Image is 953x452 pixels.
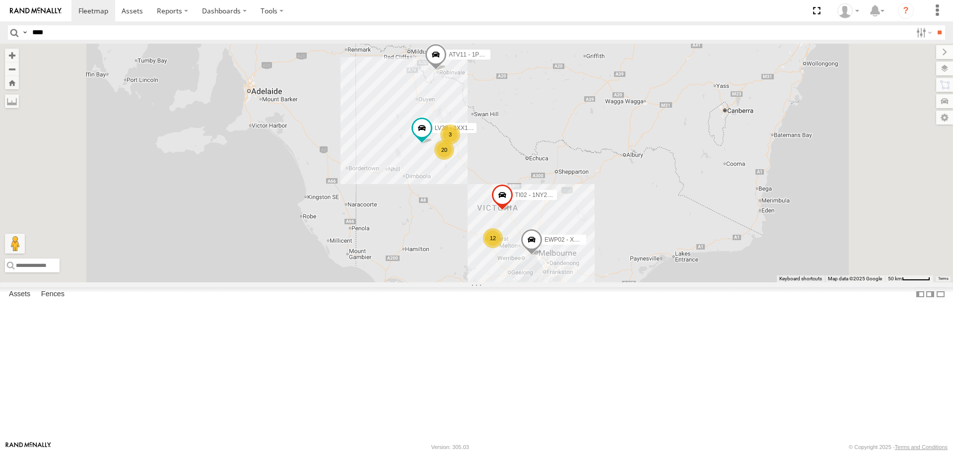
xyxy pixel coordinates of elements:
[915,287,925,302] label: Dock Summary Table to the Left
[5,76,19,89] button: Zoom Home
[4,288,35,302] label: Assets
[5,94,19,108] label: Measure
[936,111,953,125] label: Map Settings
[936,287,946,302] label: Hide Summary Table
[925,287,935,302] label: Dock Summary Table to the Right
[545,236,592,243] span: EWP02 - XN76LF
[834,3,863,18] div: Adam Falloon
[449,52,495,59] span: ATV11 - 1PU4CS
[888,276,902,281] span: 50 km
[849,444,948,450] div: © Copyright 2025 -
[515,192,556,198] span: TI02 - 1NY2RG
[885,275,933,282] button: Map scale: 50 km per 53 pixels
[938,276,949,280] a: Terms
[5,62,19,76] button: Zoom out
[435,125,476,131] span: LV38 - 1XX1AA
[898,3,914,19] i: ?
[5,234,25,254] button: Drag Pegman onto the map to open Street View
[36,288,69,302] label: Fences
[779,275,822,282] button: Keyboard shortcuts
[895,444,948,450] a: Terms and Conditions
[483,228,503,248] div: 12
[434,140,454,160] div: 20
[912,25,934,40] label: Search Filter Options
[5,442,51,452] a: Visit our Website
[440,125,460,144] div: 3
[5,49,19,62] button: Zoom in
[828,276,882,281] span: Map data ©2025 Google
[10,7,62,14] img: rand-logo.svg
[431,444,469,450] div: Version: 305.03
[21,25,29,40] label: Search Query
